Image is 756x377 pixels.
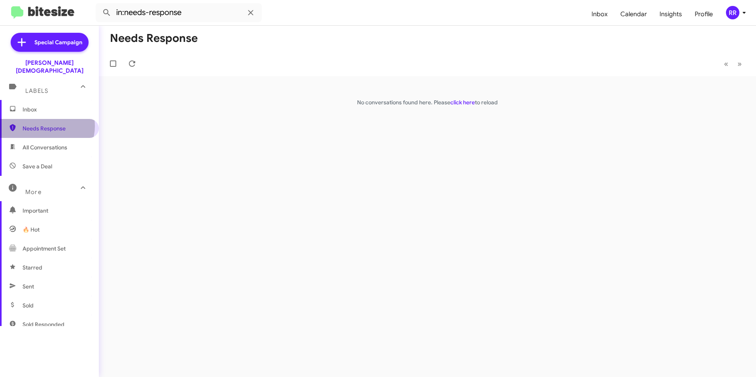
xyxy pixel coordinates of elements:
[110,32,198,45] h1: Needs Response
[23,143,67,151] span: All Conversations
[34,38,82,46] span: Special Campaign
[737,59,742,69] span: »
[23,245,66,253] span: Appointment Set
[719,6,747,19] button: RR
[25,188,42,196] span: More
[99,98,756,106] p: No conversations found here. Please to reload
[23,264,42,271] span: Starred
[719,56,733,72] button: Previous
[23,106,90,113] span: Inbox
[25,87,48,94] span: Labels
[23,207,90,215] span: Important
[23,162,52,170] span: Save a Deal
[653,3,688,26] a: Insights
[23,226,40,234] span: 🔥 Hot
[724,59,728,69] span: «
[23,320,64,328] span: Sold Responded
[733,56,747,72] button: Next
[23,302,34,309] span: Sold
[726,6,739,19] div: RR
[688,3,719,26] a: Profile
[23,283,34,290] span: Sent
[614,3,653,26] a: Calendar
[720,56,747,72] nav: Page navigation example
[585,3,614,26] a: Inbox
[23,124,90,132] span: Needs Response
[450,99,475,106] a: click here
[11,33,89,52] a: Special Campaign
[96,3,262,22] input: Search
